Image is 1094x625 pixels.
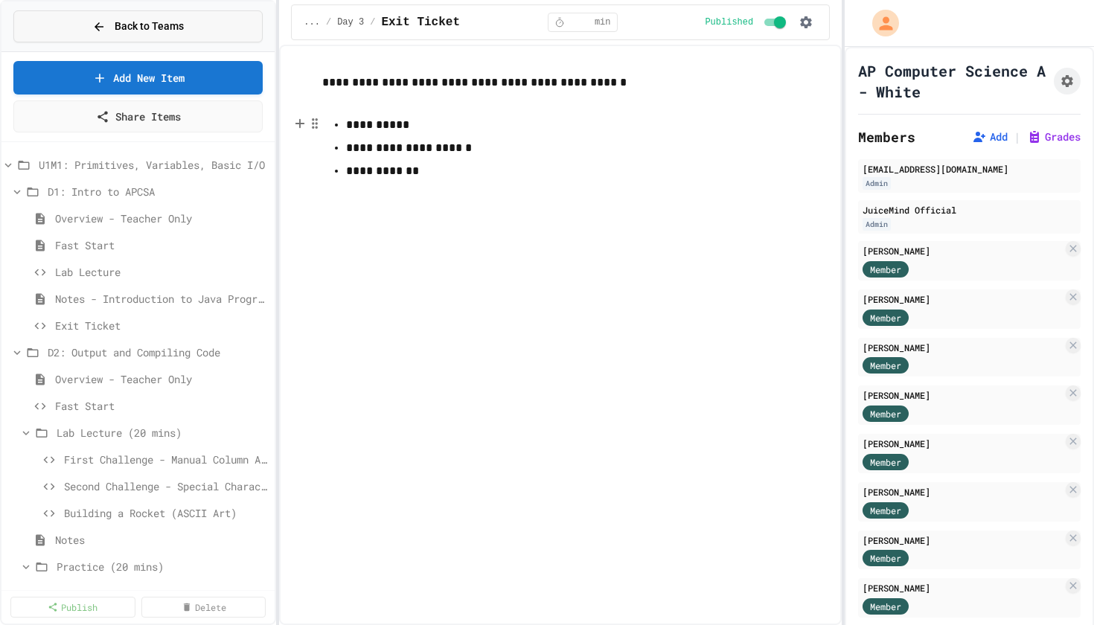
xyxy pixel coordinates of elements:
[64,452,269,467] span: First Challenge - Manual Column Alignment
[858,126,915,147] h2: Members
[972,129,1008,144] button: Add
[337,16,364,28] span: Day 3
[863,581,1063,594] div: [PERSON_NAME]
[870,311,901,324] span: Member
[55,264,269,280] span: Lab Lecture
[863,218,891,231] div: Admin
[115,19,184,34] span: Back to Teams
[870,407,901,420] span: Member
[863,437,1063,450] div: [PERSON_NAME]
[13,61,263,94] a: Add New Item
[870,504,901,517] span: Member
[857,6,903,40] div: My Account
[326,16,331,28] span: /
[863,244,1063,257] div: [PERSON_NAME]
[10,597,135,618] a: Publish
[863,341,1063,354] div: [PERSON_NAME]
[863,485,1063,499] div: [PERSON_NAME]
[55,318,269,333] span: Exit Ticket
[48,344,269,360] span: D2: Output and Compiling Code
[1054,68,1081,94] button: Assignment Settings
[705,13,789,31] div: Content is published and visible to students
[13,100,263,132] a: Share Items
[863,162,1076,176] div: [EMAIL_ADDRESS][DOMAIN_NAME]
[55,398,269,414] span: Fast Start
[57,425,269,440] span: Lab Lecture (20 mins)
[141,597,266,618] a: Delete
[870,263,901,276] span: Member
[870,359,901,372] span: Member
[595,16,611,28] span: min
[55,371,269,387] span: Overview - Teacher Only
[863,203,1076,217] div: JuiceMind Official
[370,16,375,28] span: /
[863,292,1063,306] div: [PERSON_NAME]
[13,10,263,42] button: Back to Teams
[381,13,460,31] span: Exit Ticket
[55,237,269,253] span: Fast Start
[304,16,320,28] span: ...
[1027,129,1081,144] button: Grades
[57,559,269,574] span: Practice (20 mins)
[48,184,269,199] span: D1: Intro to APCSA
[870,600,901,613] span: Member
[55,211,269,226] span: Overview - Teacher Only
[39,157,269,173] span: U1M1: Primitives, Variables, Basic I/O
[705,16,753,28] span: Published
[64,478,269,494] span: Second Challenge - Special Characters
[55,532,269,548] span: Notes
[1014,128,1021,146] span: |
[870,551,901,565] span: Member
[55,291,269,307] span: Notes - Introduction to Java Programming
[64,505,269,521] span: Building a Rocket (ASCII Art)
[863,177,891,190] div: Admin
[870,455,901,469] span: Member
[858,60,1048,102] h1: AP Computer Science A - White
[863,388,1063,402] div: [PERSON_NAME]
[863,533,1063,547] div: [PERSON_NAME]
